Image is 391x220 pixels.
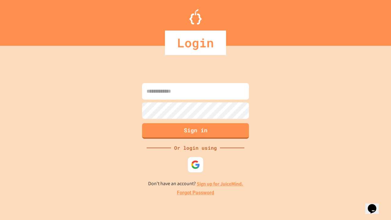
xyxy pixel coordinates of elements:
[148,180,243,188] p: Don't have an account?
[177,189,214,196] a: Forgot Password
[191,160,200,169] img: google-icon.svg
[171,144,220,152] div: Or login using
[365,196,385,214] iframe: chat widget
[189,9,202,24] img: Logo.svg
[142,123,249,139] button: Sign in
[165,31,226,55] div: Login
[197,181,243,187] a: Sign up for JuiceMind.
